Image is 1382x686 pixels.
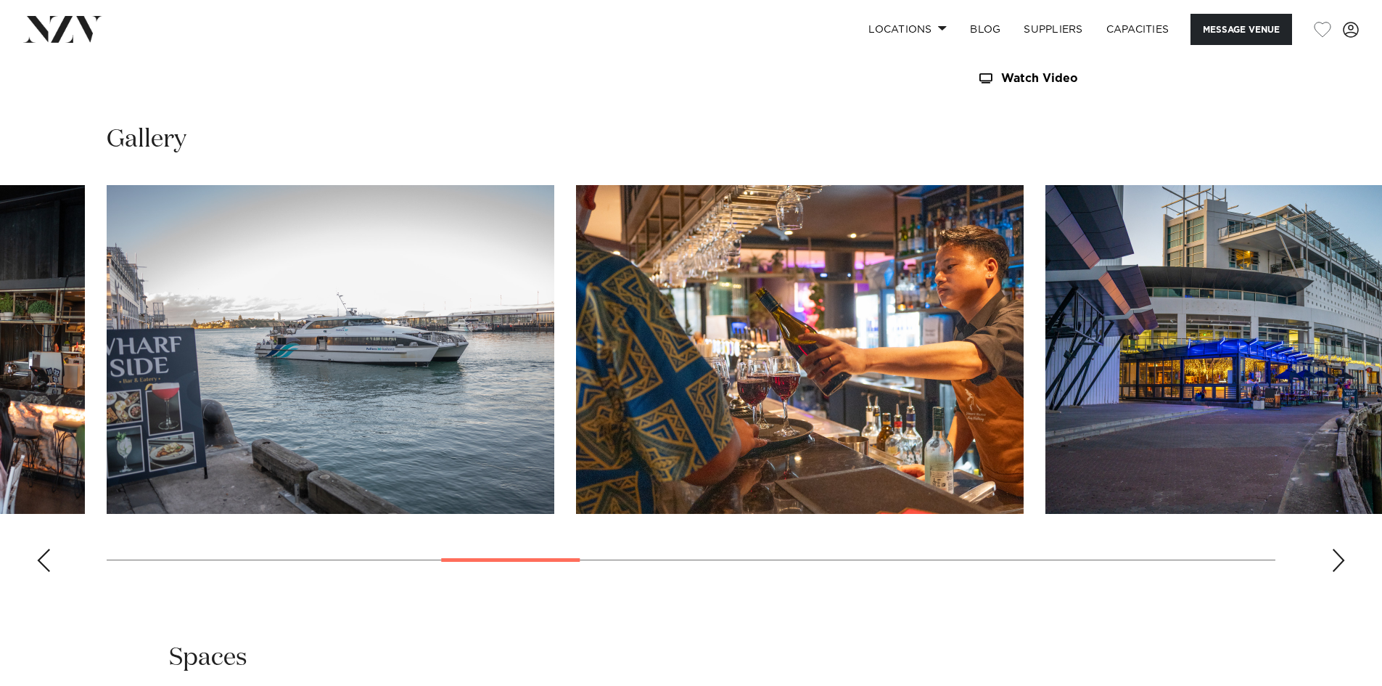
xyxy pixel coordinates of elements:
swiper-slide: 7 / 21 [107,185,554,514]
a: Capacities [1095,14,1181,45]
a: BLOG [958,14,1012,45]
img: nzv-logo.png [23,16,102,42]
swiper-slide: 8 / 21 [576,185,1024,514]
h2: Spaces [169,642,247,674]
a: Locations [857,14,958,45]
a: SUPPLIERS [1012,14,1094,45]
button: Message Venue [1190,14,1292,45]
a: Watch Video [977,73,1214,85]
h2: Gallery [107,123,186,156]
